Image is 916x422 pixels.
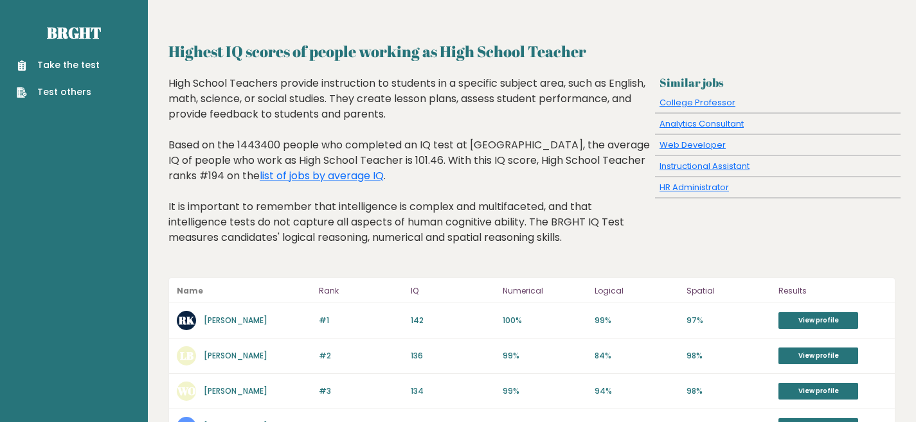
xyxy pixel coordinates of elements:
p: #1 [319,315,403,326]
text: WO [177,383,196,398]
a: list of jobs by average IQ [260,168,384,183]
p: 84% [595,350,679,362]
a: Test others [17,85,100,99]
text: LB [180,348,193,363]
div: High School Teachers provide instruction to students in a specific subject area, such as English,... [168,76,650,265]
p: Numerical [503,283,587,299]
p: 100% [503,315,587,326]
a: Web Developer [660,139,726,151]
p: 99% [503,350,587,362]
a: View profile [778,312,858,329]
text: RK [178,313,195,328]
a: [PERSON_NAME] [204,315,267,326]
p: IQ [411,283,495,299]
a: [PERSON_NAME] [204,385,267,396]
p: Results [778,283,887,299]
p: 136 [411,350,495,362]
p: Logical [595,283,679,299]
h3: Similar jobs [660,76,895,89]
p: #2 [319,350,403,362]
p: #3 [319,385,403,397]
p: 94% [595,385,679,397]
p: Spatial [687,283,771,299]
a: [PERSON_NAME] [204,350,267,361]
p: Rank [319,283,403,299]
a: HR Administrator [660,181,729,193]
a: Instructional Assistant [660,160,750,172]
p: 99% [503,385,587,397]
a: View profile [778,347,858,364]
p: 142 [411,315,495,326]
h2: Highest IQ scores of people working as High School Teacher [168,40,895,63]
a: Take the test [17,58,100,72]
a: View profile [778,383,858,400]
p: 99% [595,315,679,326]
a: Brght [47,22,101,43]
p: 98% [687,385,771,397]
p: 97% [687,315,771,326]
a: Analytics Consultant [660,118,744,130]
p: 98% [687,350,771,362]
a: College Professor [660,96,735,109]
p: 134 [411,385,495,397]
b: Name [177,285,203,296]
